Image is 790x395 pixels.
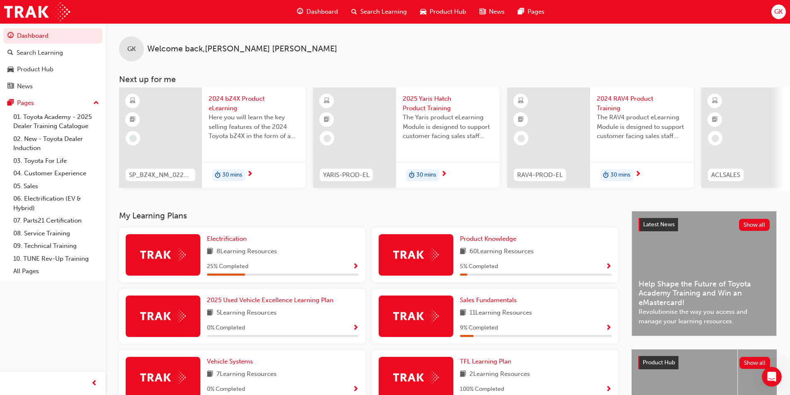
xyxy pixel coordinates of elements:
[762,367,782,387] iframe: Intercom live chat
[140,310,186,322] img: Trak
[632,211,777,336] a: Latest NewsShow allHelp Shape the Future of Toyota Academy Training and Win an eMastercard!Revolu...
[207,296,333,304] span: 2025 Used Vehicle Excellence Learning Plan
[207,358,253,365] span: Vehicle Systems
[712,114,718,125] span: booktick-icon
[91,378,97,389] span: prev-icon
[393,248,439,261] img: Trak
[93,98,99,109] span: up-icon
[507,87,694,188] a: RAV4-PROD-EL2024 RAV4 Product TrainingThe RAV4 product eLearning Module is designed to support cu...
[7,66,14,73] span: car-icon
[460,234,520,244] a: Product Knowledge
[460,296,517,304] span: Sales Fundamentals
[119,211,618,221] h3: My Learning Plans
[605,384,612,395] button: Show Progress
[352,325,359,332] span: Show Progress
[129,170,192,180] span: SP_BZ4X_NM_0224_EL01
[140,371,186,384] img: Trak
[460,358,511,365] span: TFL Learning Plan
[7,83,14,90] span: news-icon
[4,2,70,21] a: Trak
[393,310,439,322] img: Trak
[3,95,102,111] button: Pages
[207,385,245,394] span: 0 % Completed
[416,170,436,180] span: 30 mins
[324,96,330,107] span: learningResourceType_ELEARNING-icon
[518,96,524,107] span: learningResourceType_ELEARNING-icon
[10,192,102,214] a: 06. Electrification (EV & Hybrid)
[635,171,641,178] span: next-icon
[460,308,466,318] span: book-icon
[460,357,515,366] a: TFL Learning Plan
[511,3,551,20] a: pages-iconPages
[306,7,338,17] span: Dashboard
[469,247,534,257] span: 60 Learning Resources
[323,135,331,142] span: learningRecordVerb_NONE-icon
[469,308,532,318] span: 11 Learning Resources
[739,219,770,231] button: Show all
[297,7,303,17] span: guage-icon
[127,44,136,54] span: GK
[119,87,306,188] a: SP_BZ4X_NM_0224_EL012024 bZ4X Product eLearningHere you will learn the key selling features of th...
[469,369,530,380] span: 2 Learning Resources
[3,27,102,95] button: DashboardSearch LearningProduct HubNews
[597,94,687,113] span: 2024 RAV4 Product Training
[352,263,359,271] span: Show Progress
[460,235,516,242] span: Product Knowledge
[605,386,612,393] span: Show Progress
[639,218,770,231] a: Latest NewsShow all
[605,323,612,333] button: Show Progress
[247,171,253,178] span: next-icon
[460,262,498,271] span: 5 % Completed
[207,357,256,366] a: Vehicle Systems
[711,170,740,180] span: ACLSALES
[130,114,136,125] span: booktick-icon
[207,308,213,318] span: book-icon
[643,221,675,228] span: Latest News
[106,75,790,84] h3: Next up for me
[403,113,493,141] span: The Yaris product eLearning Module is designed to support customer facing sales staff with introd...
[352,384,359,395] button: Show Progress
[360,7,407,17] span: Search Learning
[207,323,245,333] span: 0 % Completed
[460,323,498,333] span: 9 % Completed
[323,170,369,180] span: YARIS-PROD-EL
[518,7,524,17] span: pages-icon
[460,296,520,305] a: Sales Fundamentals
[3,79,102,94] a: News
[209,94,299,113] span: 2024 bZ4X Product eLearning
[10,214,102,227] a: 07. Parts21 Certification
[207,247,213,257] span: book-icon
[517,170,563,180] span: RAV4-PROD-EL
[430,7,466,17] span: Product Hub
[712,135,719,142] span: learningRecordVerb_NONE-icon
[518,114,524,125] span: booktick-icon
[771,5,786,19] button: GK
[216,308,277,318] span: 5 Learning Resources
[610,170,630,180] span: 30 mins
[324,114,330,125] span: booktick-icon
[638,356,770,369] a: Product HubShow all
[207,262,248,271] span: 25 % Completed
[413,3,473,20] a: car-iconProduct Hub
[290,3,345,20] a: guage-iconDashboard
[17,98,34,108] div: Pages
[207,234,250,244] a: Electrification
[460,247,466,257] span: book-icon
[774,7,783,17] span: GK
[518,135,525,142] span: learningRecordVerb_NONE-icon
[3,28,102,44] a: Dashboard
[10,227,102,240] a: 08. Service Training
[403,94,493,113] span: 2025 Yaris Hatch Product Training
[460,385,504,394] span: 100 % Completed
[639,307,770,326] span: Revolutionise the way you access and manage your learning resources.
[712,96,718,107] span: learningResourceType_ELEARNING-icon
[605,263,612,271] span: Show Progress
[7,99,14,107] span: pages-icon
[17,48,63,58] div: Search Learning
[351,7,357,17] span: search-icon
[17,65,53,74] div: Product Hub
[7,49,13,57] span: search-icon
[479,7,486,17] span: news-icon
[147,44,337,54] span: Welcome back , [PERSON_NAME] [PERSON_NAME]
